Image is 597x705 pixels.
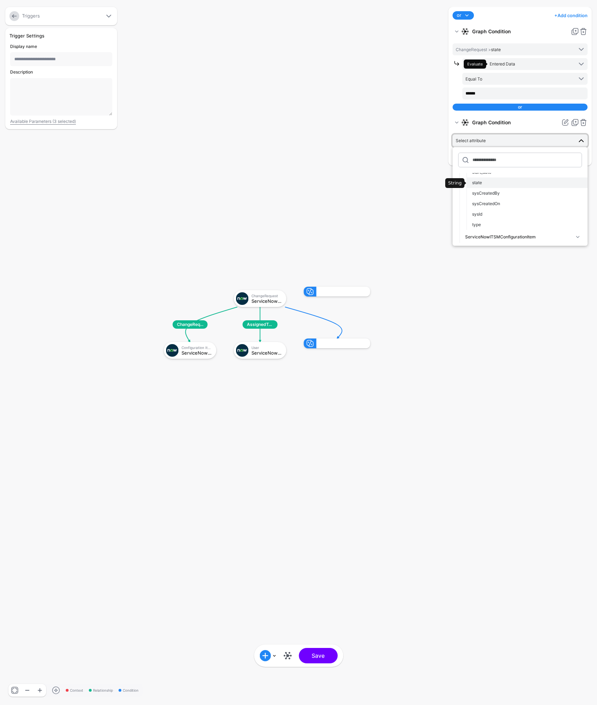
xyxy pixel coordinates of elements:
span: Entered Data [490,61,515,67]
div: Trigger Settings [7,32,116,39]
button: sysId [467,209,588,219]
div: ChangeRequest [251,294,282,298]
span: Relationship [89,688,113,693]
button: state [467,177,588,188]
span: Context [66,688,83,693]
label: Display name [10,43,37,49]
span: Evaluate [467,62,483,67]
a: Available Parameters (3 selected) [10,119,76,124]
span: or [457,12,461,19]
button: sysCreatedOn [467,198,588,209]
label: Description [10,69,33,75]
span: state [456,47,501,52]
img: svg+xml;base64,PHN2ZyB3aWR0aD0iNjQiIGhlaWdodD0iNjQiIHZpZXdCb3g9IjAgMCA2NCA2NCIgZmlsbD0ibm9uZSIgeG... [236,344,249,357]
div: or [453,104,588,111]
span: Equal To [465,76,482,82]
div: String [445,178,464,188]
span: sysCreatedOn [472,201,500,206]
span: AssignedToUser [243,320,278,329]
div: ServiceNowITSMChangeRequest [251,299,282,303]
span: state [472,180,482,185]
span: Select attribute [456,138,486,143]
span: ChangeRequestLinkedTo [173,320,208,329]
a: Triggers [22,13,40,19]
div: ServiceNowITSMConfigurationItem [465,234,574,240]
span: ChangeRequest > [456,47,491,52]
button: sysCreatedBy [467,188,588,198]
span: Condition [119,688,138,693]
a: Add condition [554,10,588,21]
strong: Graph Condition [472,116,558,129]
div: User [251,345,282,350]
div: ServiceNowITSMConfigurationItem [182,350,212,355]
img: svg+xml;base64,PHN2ZyB3aWR0aD0iNjQiIGhlaWdodD0iNjQiIHZpZXdCb3g9IjAgMCA2NCA2NCIgZmlsbD0ibm9uZSIgeG... [236,292,249,305]
span: + [554,13,557,18]
span: type [472,222,481,227]
button: type [467,219,588,230]
div: Configuration Item [182,345,212,350]
img: svg+xml;base64,PHN2ZyB3aWR0aD0iNjQiIGhlaWdodD0iNjQiIHZpZXdCb3g9IjAgMCA2NCA2NCIgZmlsbD0ibm9uZSIgeG... [166,344,179,357]
button: Save [299,648,337,663]
div: ServiceNowITSMUser [251,350,282,355]
span: sysCreatedBy [472,190,500,196]
span: sysId [472,211,482,217]
strong: Graph Condition [472,25,568,38]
